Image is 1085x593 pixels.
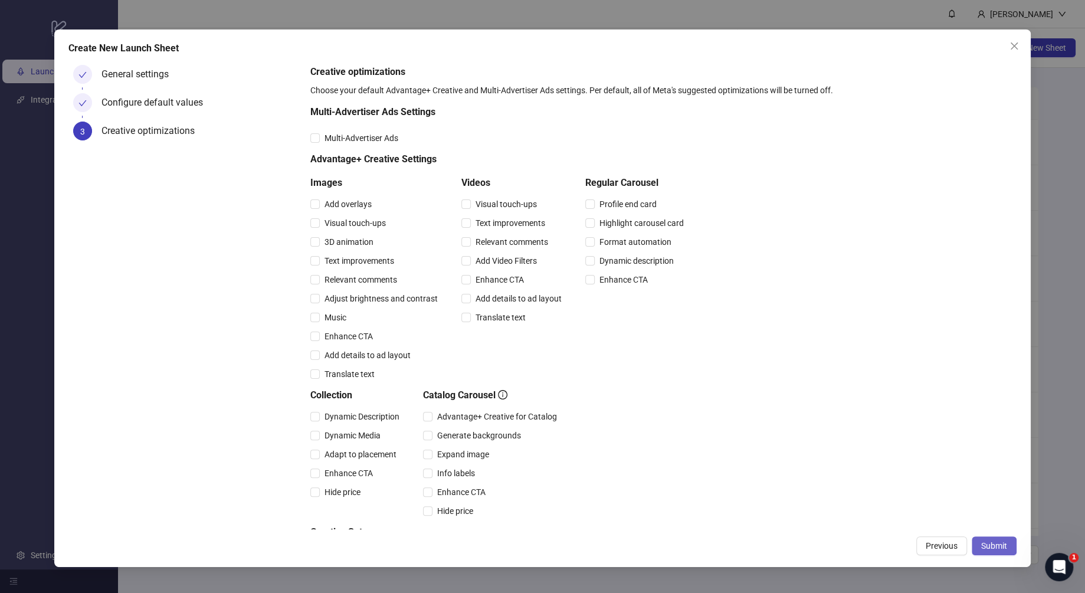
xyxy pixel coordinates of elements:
[471,198,542,211] span: Visual touch-ups
[595,198,661,211] span: Profile end card
[432,467,480,480] span: Info labels
[320,217,391,230] span: Visual touch-ups
[320,330,378,343] span: Enhance CTA
[310,152,689,166] h5: Advantage+ Creative Settings
[595,254,678,267] span: Dynamic description
[310,388,404,402] h5: Collection
[1009,41,1019,51] span: close
[432,429,526,442] span: Generate backgrounds
[981,541,1007,551] span: Submit
[310,84,1012,97] div: Choose your default Advantage+ Creative and Multi-Advertiser Ads settings. Per default, all of Me...
[310,525,689,539] h5: Creative Setup
[320,429,385,442] span: Dynamic Media
[432,448,494,461] span: Expand image
[471,273,529,286] span: Enhance CTA
[320,467,378,480] span: Enhance CTA
[320,273,402,286] span: Relevant comments
[80,127,85,136] span: 3
[320,410,404,423] span: Dynamic Description
[916,536,967,555] button: Previous
[595,235,676,248] span: Format automation
[471,311,530,324] span: Translate text
[320,349,415,362] span: Add details to ad layout
[595,273,653,286] span: Enhance CTA
[471,235,553,248] span: Relevant comments
[585,176,689,190] h5: Regular Carousel
[1005,37,1024,55] button: Close
[972,536,1017,555] button: Submit
[432,410,562,423] span: Advantage+ Creative for Catalog
[101,93,212,112] div: Configure default values
[320,486,365,499] span: Hide price
[471,254,542,267] span: Add Video Filters
[310,176,442,190] h5: Images
[1045,553,1073,581] iframe: Intercom live chat
[78,71,87,79] span: check
[310,65,1012,79] h5: Creative optimizations
[498,390,507,399] span: info-circle
[320,368,379,381] span: Translate text
[926,541,958,551] span: Previous
[101,65,178,84] div: General settings
[320,198,376,211] span: Add overlays
[320,311,351,324] span: Music
[471,217,550,230] span: Text improvements
[320,132,403,145] span: Multi-Advertiser Ads
[320,235,378,248] span: 3D animation
[310,105,689,119] h5: Multi-Advertiser Ads Settings
[471,292,566,305] span: Add details to ad layout
[423,388,562,402] h5: Catalog Carousel
[68,41,1017,55] div: Create New Launch Sheet
[320,292,442,305] span: Adjust brightness and contrast
[78,99,87,107] span: check
[461,176,566,190] h5: Videos
[432,504,478,517] span: Hide price
[432,486,490,499] span: Enhance CTA
[595,217,689,230] span: Highlight carousel card
[101,122,204,140] div: Creative optimizations
[1069,553,1079,562] span: 1
[320,448,401,461] span: Adapt to placement
[320,254,399,267] span: Text improvements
